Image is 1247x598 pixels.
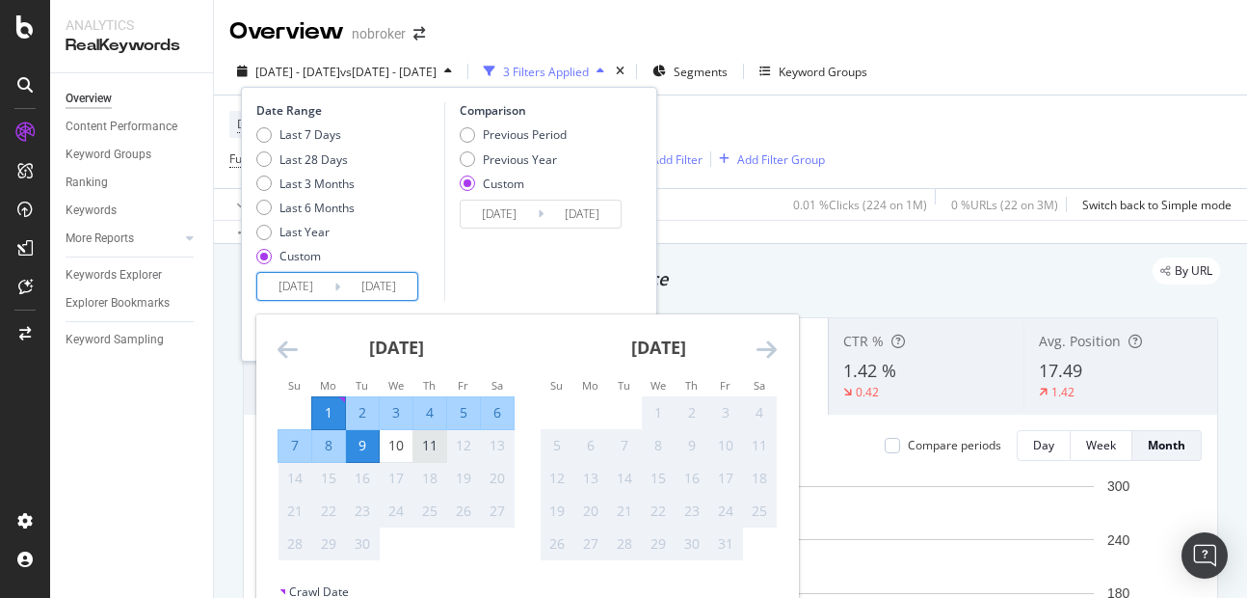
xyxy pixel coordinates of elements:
a: Content Performance [66,117,199,137]
div: 26 [447,502,480,521]
div: Explorer Bookmarks [66,293,170,313]
td: Not available. Tuesday, October 7, 2025 [608,429,642,462]
td: Selected. Wednesday, September 3, 2025 [380,396,413,429]
div: 25 [743,502,776,521]
span: 1.42 % [843,359,896,382]
td: Not available. Saturday, October 18, 2025 [743,462,777,495]
div: Date Range [256,102,439,119]
div: Custom [483,176,524,192]
td: Not available. Saturday, October 25, 2025 [743,495,777,528]
div: 21 [608,502,641,521]
strong: [DATE] [631,336,686,359]
td: Selected as start date. Monday, September 1, 2025 [312,396,346,429]
div: 19 [447,469,480,488]
div: Custom [460,176,567,192]
div: 2 [676,403,708,422]
div: 29 [312,534,345,554]
input: End Date [544,201,621,228]
div: Previous Period [460,126,567,143]
a: More Reports [66,229,180,249]
div: Open Intercom Messenger [1181,532,1228,579]
div: 6 [574,436,607,455]
input: End Date [340,273,417,300]
small: We [388,378,404,393]
input: Start Date [461,201,538,228]
div: 12 [541,469,573,488]
td: Not available. Saturday, October 4, 2025 [743,396,777,429]
td: Not available. Friday, September 19, 2025 [447,462,481,495]
div: Compare periods [908,437,1001,453]
div: 1 [312,403,345,422]
td: Not available. Wednesday, October 29, 2025 [642,528,676,560]
div: 12 [447,436,480,455]
div: 30 [346,534,379,554]
button: [DATE] - [DATE]vs[DATE] - [DATE] [229,56,460,87]
button: Add Filter Group [711,148,825,171]
td: Not available. Sunday, September 28, 2025 [279,528,312,560]
button: Week [1071,430,1132,461]
div: Keyword Sampling [66,330,164,350]
span: By URL [1175,265,1212,277]
button: Switch back to Simple mode [1075,189,1232,220]
button: Keyword Groups [752,56,875,87]
div: 16 [676,469,708,488]
a: Keywords Explorer [66,265,199,285]
div: More Reports [66,229,134,249]
div: Last 28 Days [256,151,355,168]
a: Keywords [66,201,199,221]
div: 30 [676,534,708,554]
td: Not available. Friday, September 26, 2025 [447,495,481,528]
div: 15 [312,469,345,488]
td: Not available. Thursday, October 30, 2025 [676,528,709,560]
td: Not available. Thursday, October 23, 2025 [676,495,709,528]
div: 14 [279,469,311,488]
td: Not available. Monday, September 15, 2025 [312,462,346,495]
div: 24 [709,502,742,521]
div: Last Year [279,224,330,240]
small: Mo [320,378,336,393]
div: Overview [229,15,344,48]
div: Move forward to switch to the next month. [756,338,777,362]
div: 24 [380,502,412,521]
div: 13 [481,436,514,455]
button: Day [1017,430,1071,461]
td: Not available. Sunday, October 26, 2025 [541,528,574,560]
div: 10 [380,436,412,455]
div: 27 [481,502,514,521]
td: Not available. Monday, September 22, 2025 [312,495,346,528]
td: Not available. Monday, October 27, 2025 [574,528,608,560]
td: Not available. Wednesday, September 17, 2025 [380,462,413,495]
td: Not available. Thursday, October 2, 2025 [676,396,709,429]
td: Selected. Thursday, September 4, 2025 [413,396,447,429]
div: 16 [346,469,379,488]
div: 9 [346,436,379,455]
div: 10 [709,436,742,455]
div: 3 Filters Applied [503,64,589,80]
div: 28 [279,534,311,554]
small: Th [685,378,698,393]
td: Not available. Saturday, September 27, 2025 [481,495,515,528]
div: 3 [380,403,412,422]
div: Previous Year [483,151,557,168]
div: Last 28 Days [279,151,348,168]
div: Custom [279,248,321,264]
div: legacy label [1153,258,1220,285]
div: 1 [642,403,675,422]
span: Avg. Position [1039,332,1121,350]
td: Not available. Friday, October 24, 2025 [709,495,743,528]
td: Not available. Saturday, October 11, 2025 [743,429,777,462]
span: Full URL [229,150,272,167]
td: Not available. Friday, October 31, 2025 [709,528,743,560]
a: Overview [66,89,199,109]
td: Selected. Saturday, September 6, 2025 [481,396,515,429]
div: nobroker [352,24,406,43]
td: Selected as end date. Tuesday, September 9, 2025 [346,429,380,462]
strong: [DATE] [369,336,424,359]
div: 22 [642,502,675,521]
div: 4 [413,403,446,422]
div: 18 [413,469,446,488]
div: 0.01 % Clicks ( 224 on 1M ) [793,197,927,213]
div: 5 [541,436,573,455]
small: Mo [582,378,598,393]
small: Th [423,378,436,393]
